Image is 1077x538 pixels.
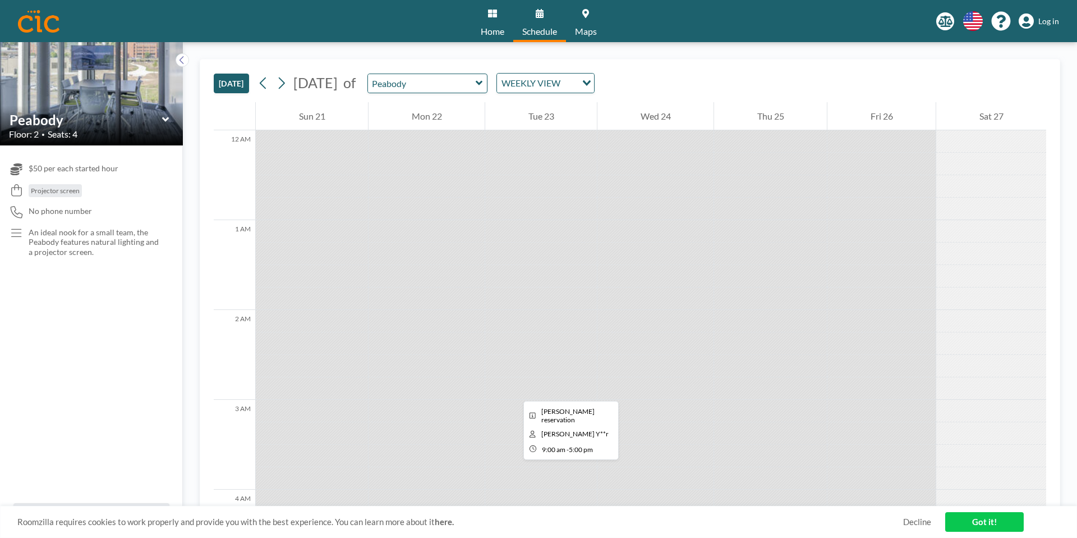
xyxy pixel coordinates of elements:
[48,129,77,140] span: Seats: 4
[569,445,593,454] span: 5:00 PM
[29,227,160,257] p: An ideal nook for a small team, the Peabody features natural lighting and a projector screen.
[9,129,39,140] span: Floor: 2
[293,74,338,91] span: [DATE]
[575,27,597,36] span: Maps
[18,10,59,33] img: organization-logo
[1038,16,1059,26] span: Log in
[1019,13,1059,29] a: Log in
[29,163,118,174] span: $50 per each started hour
[214,220,255,310] div: 1 AM
[481,27,504,36] span: Home
[497,74,594,93] div: Search for option
[42,131,45,138] span: •
[945,512,1024,532] a: Got it!
[714,102,827,130] div: Thu 25
[564,76,576,90] input: Search for option
[343,74,356,92] span: of
[31,186,80,195] span: Projector screen
[597,102,714,130] div: Wed 24
[13,503,169,525] button: All resources
[29,206,92,216] span: No phone number
[541,430,609,438] span: Greer Y**r
[214,310,255,400] div: 2 AM
[214,74,249,93] button: [DATE]
[256,102,368,130] div: Sun 21
[17,517,903,527] span: Roomzilla requires cookies to work properly and provide you with the best experience. You can lea...
[827,102,936,130] div: Fri 26
[369,102,485,130] div: Mon 22
[567,445,569,454] span: -
[903,517,931,527] a: Decline
[522,27,557,36] span: Schedule
[435,517,454,527] a: here.
[499,76,563,90] span: WEEKLY VIEW
[368,74,476,93] input: Peabody
[541,407,595,424] span: Greer's reservation
[10,112,162,128] input: Peabody
[485,102,597,130] div: Tue 23
[936,102,1046,130] div: Sat 27
[542,445,565,454] span: 9:00 AM
[214,130,255,220] div: 12 AM
[214,400,255,490] div: 3 AM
